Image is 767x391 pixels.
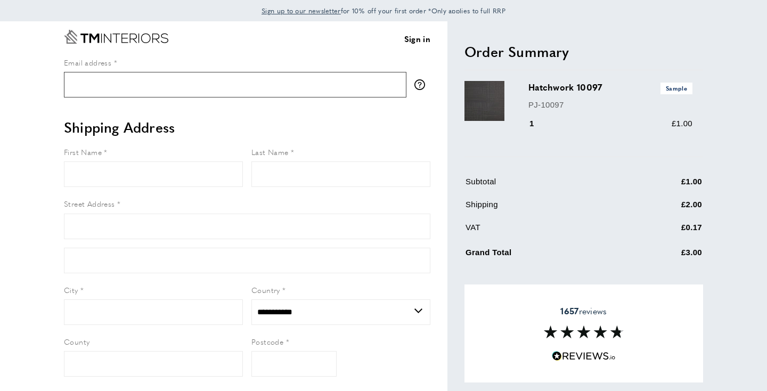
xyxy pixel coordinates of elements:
h2: Shipping Address [64,118,430,137]
img: Hatchwork 10097 [464,81,504,121]
td: Shipping [466,198,627,219]
span: Sample [660,83,692,94]
p: PJ-10097 [528,99,692,111]
span: County [64,336,89,347]
span: Country [251,284,280,295]
img: Reviews section [544,325,624,338]
td: £3.00 [629,244,702,267]
td: Grand Total [466,244,627,267]
a: Sign in [404,32,430,45]
span: First Name [64,146,102,157]
span: Postcode [251,336,283,347]
span: City [64,284,78,295]
img: Reviews.io 5 stars [552,351,616,361]
td: Subtotal [466,175,627,196]
div: 1 [528,117,549,130]
span: for 10% off your first order *Only applies to full RRP [262,6,505,15]
button: More information [414,79,430,90]
span: Street Address [64,198,115,209]
span: Email address [64,57,111,68]
span: reviews [560,306,607,316]
a: Go to Home page [64,30,168,44]
a: Sign up to our newsletter [262,5,341,16]
td: VAT [466,221,627,242]
span: Last Name [251,146,289,157]
td: £0.17 [629,221,702,242]
span: Apply Discount Code [464,282,542,295]
h3: Hatchwork 10097 [528,81,692,94]
span: Sign up to our newsletter [262,6,341,15]
h2: Order Summary [464,42,703,61]
td: £2.00 [629,198,702,219]
strong: 1657 [560,305,578,317]
span: £1.00 [672,119,692,128]
td: £1.00 [629,175,702,196]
